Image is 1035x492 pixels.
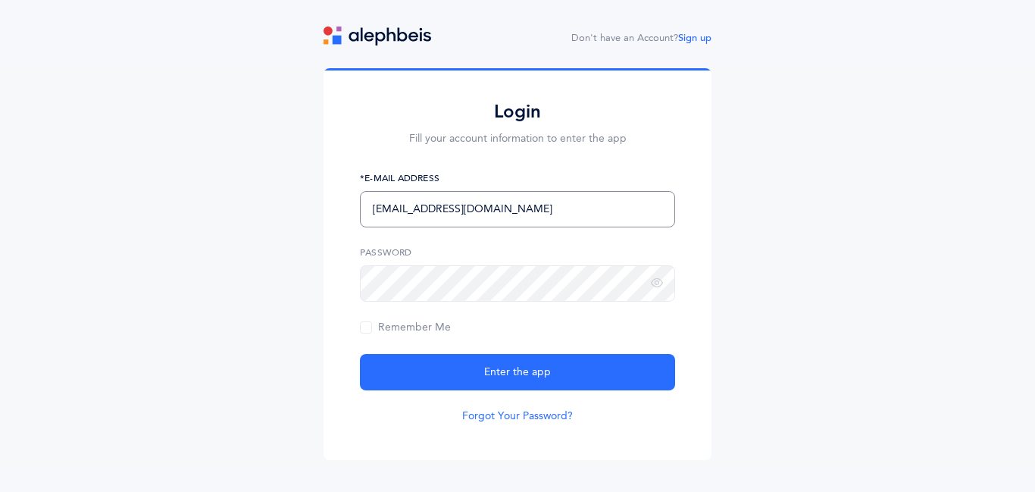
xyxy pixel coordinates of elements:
label: Password [360,246,675,259]
span: Enter the app [484,365,551,381]
a: Sign up [678,33,711,43]
span: Remember Me [360,321,451,334]
h2: Login [360,100,675,124]
div: Don't have an Account? [571,31,711,46]
button: Enter the app [360,354,675,390]
p: Fill your account information to enter the app [360,131,675,147]
a: Forgot Your Password? [462,409,573,424]
img: logo.svg [324,27,431,45]
label: *E-Mail Address [360,171,675,185]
